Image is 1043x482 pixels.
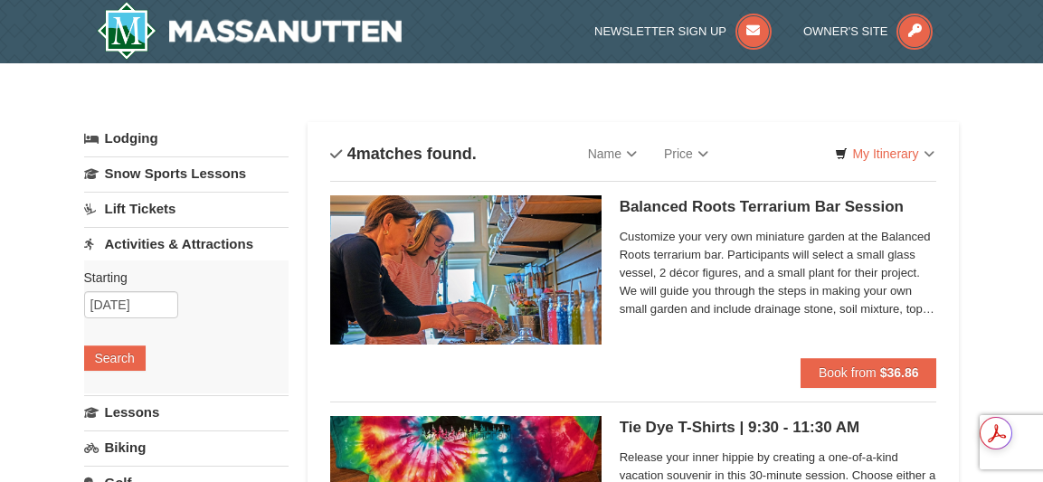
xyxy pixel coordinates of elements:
[594,24,726,38] span: Newsletter Sign Up
[650,136,722,172] a: Price
[823,140,945,167] a: My Itinerary
[330,195,602,344] img: 18871151-30-393e4332.jpg
[620,228,937,318] span: Customize your very own miniature garden at the Balanced Roots terrarium bar. Participants will s...
[84,156,289,190] a: Snow Sports Lessons
[84,430,289,464] a: Biking
[84,269,276,287] label: Starting
[97,2,403,60] img: Massanutten Resort Logo
[84,227,289,260] a: Activities & Attractions
[819,365,877,380] span: Book from
[97,2,403,60] a: Massanutten Resort
[84,192,289,225] a: Lift Tickets
[620,419,937,437] h5: Tie Dye T-Shirts | 9:30 - 11:30 AM
[84,345,146,371] button: Search
[803,24,888,38] span: Owner's Site
[574,136,650,172] a: Name
[594,24,772,38] a: Newsletter Sign Up
[803,24,934,38] a: Owner's Site
[801,358,937,387] button: Book from $36.86
[84,122,289,155] a: Lodging
[84,395,289,429] a: Lessons
[620,198,937,216] h5: Balanced Roots Terrarium Bar Session
[880,365,919,380] strong: $36.86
